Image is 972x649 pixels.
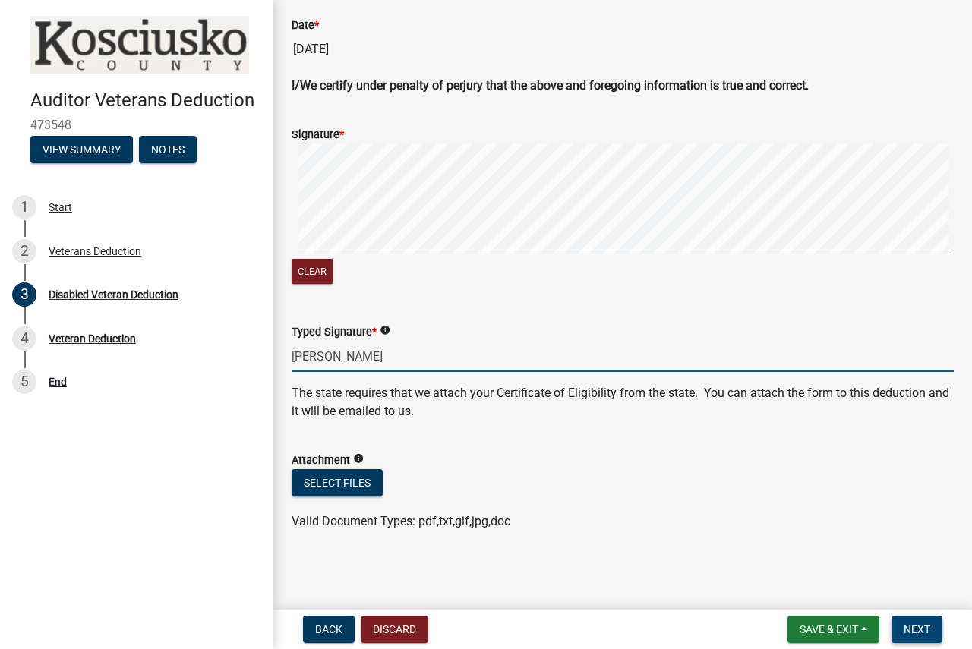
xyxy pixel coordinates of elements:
div: Veterans Deduction [49,246,141,257]
label: Typed Signature [292,327,377,338]
div: Disabled Veteran Deduction [49,289,178,300]
wm-modal-confirm: Notes [139,144,197,156]
span: Back [315,623,342,635]
div: End [49,376,67,387]
label: Attachment [292,455,350,466]
div: Veteran Deduction [49,333,136,344]
i: info [380,325,390,336]
img: Kosciusko County, Indiana [30,16,249,74]
button: Select files [292,469,383,496]
label: Signature [292,130,344,140]
h4: Auditor Veterans Deduction [30,90,261,112]
div: 5 [12,370,36,394]
div: 1 [12,195,36,219]
button: Back [303,616,355,643]
div: 4 [12,326,36,351]
p: The state requires that we attach your Certificate of Eligibility from the state. You can attach ... [292,384,954,421]
button: View Summary [30,136,133,163]
label: Date [292,20,319,31]
div: 2 [12,239,36,263]
div: Start [49,202,72,213]
wm-modal-confirm: Summary [30,144,133,156]
span: Valid Document Types: pdf,txt,gif,jpg,doc [292,514,510,528]
i: info [353,453,364,464]
button: Notes [139,136,197,163]
span: 473548 [30,118,243,132]
strong: I/We certify under penalty of perjury that the above and foregoing information is true and correct. [292,78,809,93]
button: Discard [361,616,428,643]
span: Next [904,623,930,635]
button: Clear [292,259,333,284]
button: Save & Exit [787,616,879,643]
span: Save & Exit [800,623,858,635]
button: Next [892,616,942,643]
div: 3 [12,282,36,307]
